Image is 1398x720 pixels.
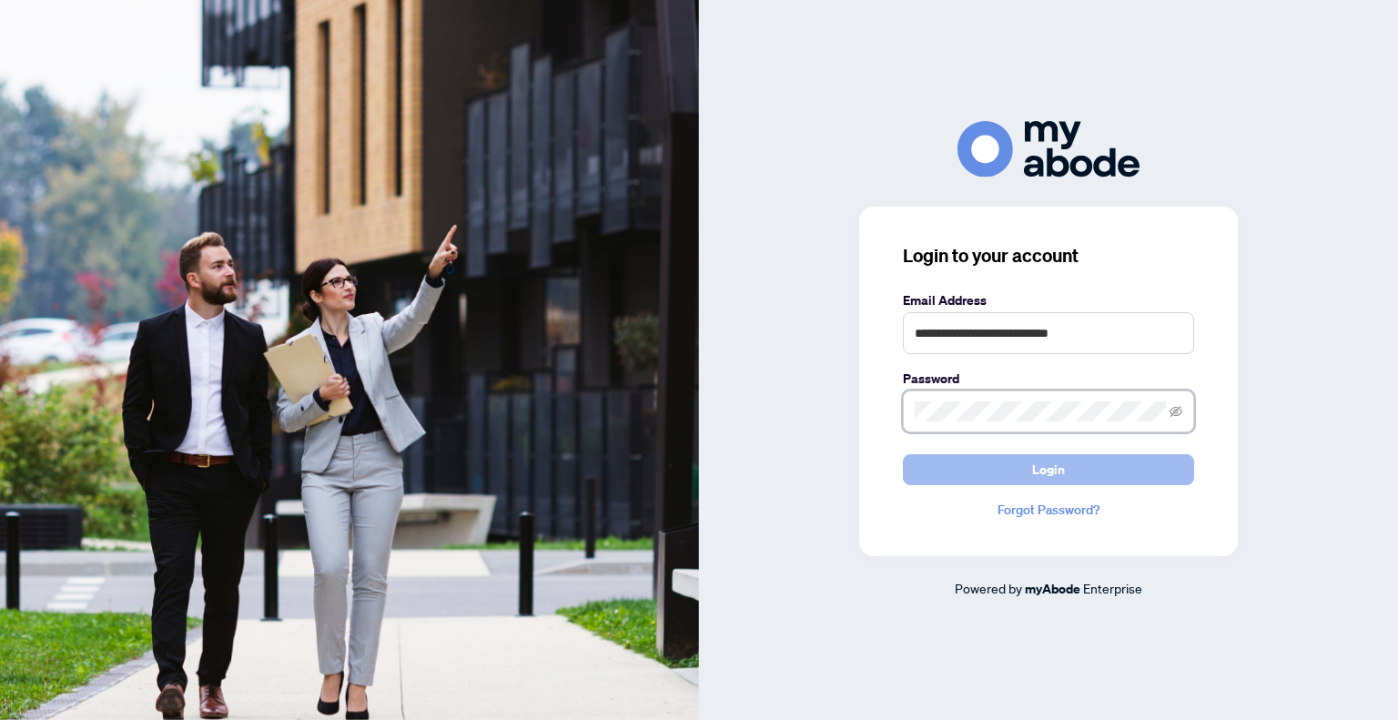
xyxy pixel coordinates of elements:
a: myAbode [1025,579,1080,599]
label: Email Address [903,290,1194,310]
img: ma-logo [957,121,1140,177]
keeper-lock: Open Keeper Popup [1142,401,1164,422]
a: Forgot Password? [903,500,1194,520]
span: eye-invisible [1170,405,1182,418]
h3: Login to your account [903,243,1194,269]
label: Password [903,369,1194,389]
span: Powered by [955,580,1022,596]
button: Login [903,454,1194,485]
span: Login [1032,455,1065,484]
span: Enterprise [1083,580,1142,596]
